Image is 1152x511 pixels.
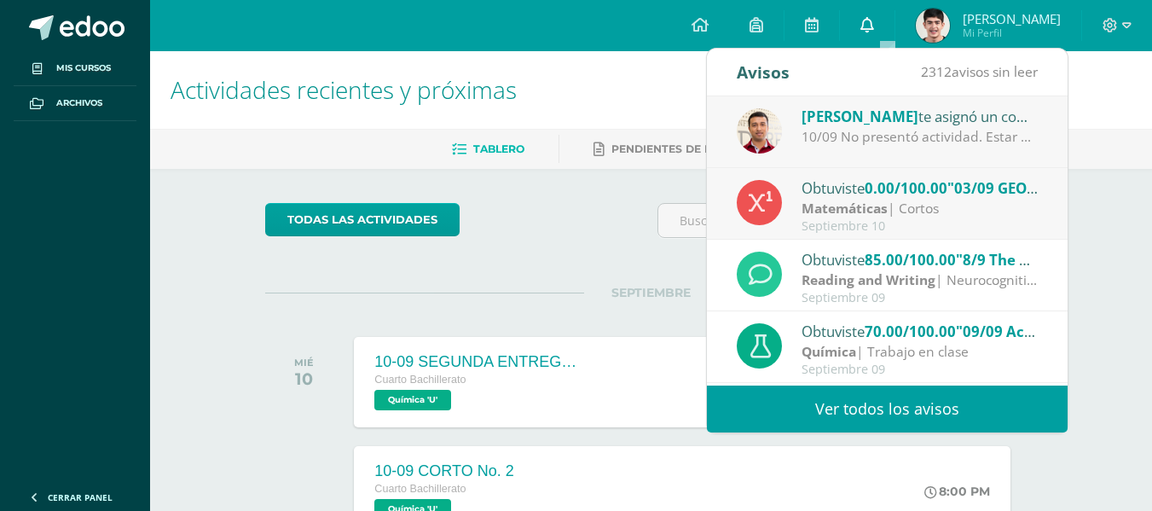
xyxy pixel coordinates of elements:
[802,219,1039,234] div: Septiembre 10
[921,62,1038,81] span: avisos sin leer
[452,136,524,163] a: Tablero
[737,49,790,96] div: Avisos
[802,105,1039,127] div: te asignó un comentario en '03/09 GEOMETRÍA. Corto 1' para 'Matemáticas'
[802,177,1039,199] div: Obtuviste en
[593,136,757,163] a: Pendientes de entrega
[963,10,1061,27] span: [PERSON_NAME]
[921,62,952,81] span: 2312
[584,285,718,300] span: SEPTIEMBRE
[802,320,1039,342] div: Obtuviste en
[473,142,524,155] span: Tablero
[916,9,950,43] img: 75547d3f596e18c1ce37b5546449d941.png
[947,178,1147,198] span: "03/09 GEOMETRÍA. Corto 1"
[865,178,947,198] span: 0.00/100.00
[14,86,136,121] a: Archivos
[865,250,956,270] span: 85.00/100.00
[374,374,466,386] span: Cuarto Bachillerato
[658,204,1036,237] input: Busca una actividad próxima aquí...
[802,342,856,361] strong: Química
[924,484,990,499] div: 8:00 PM
[374,462,513,480] div: 10-09 CORTO No. 2
[802,291,1039,305] div: Septiembre 09
[171,73,517,106] span: Actividades recientes y próximas
[265,203,460,236] a: todas las Actividades
[707,386,1068,433] a: Ver todos los avisos
[294,369,314,389] div: 10
[802,107,918,126] span: [PERSON_NAME]
[374,353,579,371] div: 10-09 SEGUNDA ENTREGA DE GUÍA
[611,142,757,155] span: Pendientes de entrega
[963,26,1061,40] span: Mi Perfil
[374,390,451,410] span: Química 'U'
[802,270,1039,290] div: | Neurocognitive Project
[294,357,314,369] div: MIÉ
[802,270,935,289] strong: Reading and Writing
[802,127,1039,147] div: 10/09 No presentó actividad. Estar pendiente de la información para el PMA.
[802,199,1039,218] div: | Cortos
[374,483,466,495] span: Cuarto Bachillerato
[802,199,888,218] strong: Matemáticas
[802,248,1039,270] div: Obtuviste en
[56,96,102,110] span: Archivos
[14,51,136,86] a: Mis cursos
[56,61,111,75] span: Mis cursos
[802,342,1039,362] div: | Trabajo en clase
[865,322,956,341] span: 70.00/100.00
[737,108,782,154] img: 8967023db232ea363fa53c906190b046.png
[48,491,113,503] span: Cerrar panel
[802,363,1039,377] div: Septiembre 09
